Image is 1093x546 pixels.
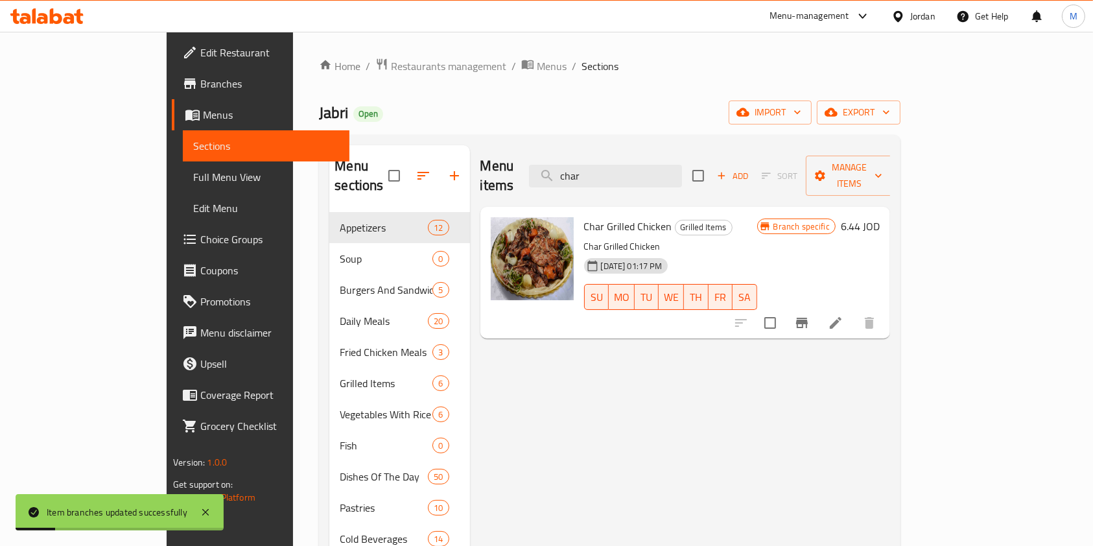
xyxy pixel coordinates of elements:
span: MO [614,288,629,307]
span: Select section first [753,166,806,186]
span: 1.0.0 [207,454,227,471]
span: Get support on: [173,476,233,493]
span: Char Grilled Chicken [584,217,672,236]
span: Grilled Items [676,220,732,235]
span: 20 [429,315,448,327]
span: 50 [429,471,448,483]
button: TH [684,284,708,310]
div: Soup0 [329,243,469,274]
span: SU [590,288,604,307]
div: Grilled Items [340,375,432,391]
button: SU [584,284,609,310]
span: 0 [433,440,448,452]
span: Add item [712,166,753,186]
span: Open [353,108,383,119]
div: Burgers And Sandwiches5 [329,274,469,305]
div: items [432,407,449,422]
span: Fish [340,438,432,453]
span: Vegetables With Rice [340,407,432,422]
span: FR [714,288,727,307]
button: delete [854,307,885,338]
span: Grocery Checklist [200,418,339,434]
span: 3 [433,346,448,359]
a: Promotions [172,286,349,317]
div: Dishes Of The Day50 [329,461,469,492]
li: / [572,58,576,74]
span: Daily Meals [340,313,428,329]
span: Appetizers [340,220,428,235]
span: Select to update [757,309,784,337]
span: Menus [203,107,339,123]
a: Upsell [172,348,349,379]
span: 10 [429,502,448,514]
span: Select section [685,162,712,189]
div: Grilled Items6 [329,368,469,399]
div: items [428,220,449,235]
div: Vegetables With Rice6 [329,399,469,430]
a: Menu disclaimer [172,317,349,348]
div: items [432,344,449,360]
a: Menus [172,99,349,130]
button: WE [659,284,684,310]
span: Sections [193,138,339,154]
button: MO [609,284,635,310]
span: Promotions [200,294,339,309]
h6: 6.44 JOD [841,217,880,235]
div: Pastries [340,500,428,516]
span: Add [715,169,750,184]
span: import [739,104,801,121]
h2: Menu sections [335,156,388,195]
button: import [729,101,812,125]
a: Edit menu item [828,315,843,331]
span: Select all sections [381,162,408,189]
nav: breadcrumb [319,58,900,75]
a: Restaurants management [375,58,506,75]
span: Dishes Of The Day [340,469,428,484]
a: Coupons [172,255,349,286]
a: Grocery Checklist [172,410,349,442]
span: Burgers And Sandwiches [340,282,432,298]
span: 6 [433,377,448,390]
li: / [511,58,516,74]
button: TU [635,284,659,310]
span: WE [664,288,679,307]
span: TH [689,288,703,307]
div: items [428,469,449,484]
button: Branch-specific-item [786,307,817,338]
span: [DATE] 01:17 PM [596,260,668,272]
span: 12 [429,222,448,234]
span: Menu disclaimer [200,325,339,340]
div: Menu-management [770,8,849,24]
span: Fried Chicken Meals [340,344,432,360]
div: items [428,313,449,329]
a: Menus [521,58,567,75]
button: Add [712,166,753,186]
div: items [432,438,449,453]
span: Soup [340,251,432,267]
span: 6 [433,409,448,421]
li: / [366,58,370,74]
div: Jordan [910,9,935,23]
div: Pastries10 [329,492,469,523]
a: Coverage Report [172,379,349,410]
span: Branches [200,76,339,91]
div: Fish0 [329,430,469,461]
a: Support.OpsPlatform [173,489,255,506]
span: Menus [537,58,567,74]
span: Version: [173,454,205,471]
span: 5 [433,284,448,296]
span: Edit Menu [193,200,339,216]
div: Item branches updated successfully [47,505,187,519]
div: items [432,251,449,267]
a: Branches [172,68,349,99]
div: Appetizers12 [329,212,469,243]
h2: Menu items [480,156,514,195]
